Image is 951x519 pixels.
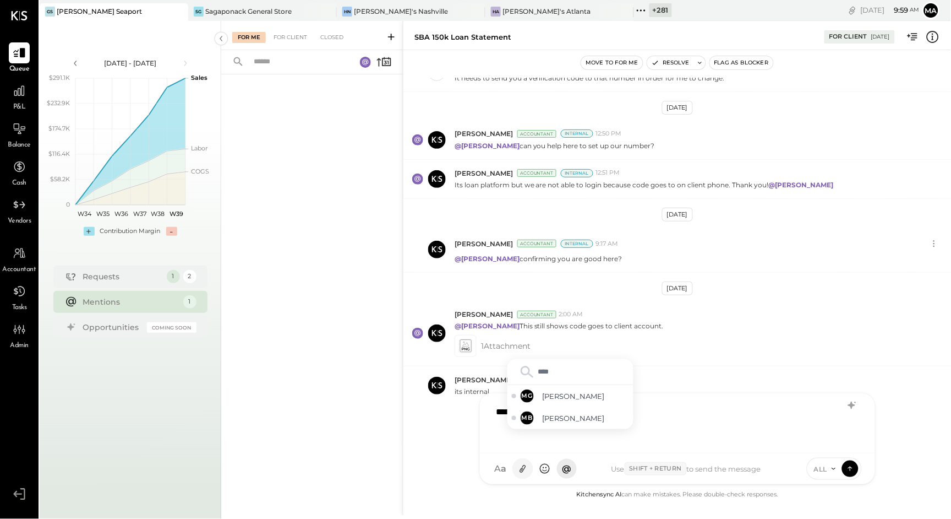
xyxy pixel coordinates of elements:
span: 9:17 AM [596,240,619,248]
div: - [166,227,177,236]
span: a [501,463,507,474]
div: HN [342,7,352,17]
span: Vendors [8,217,31,226]
a: Queue [1,42,38,74]
div: [DATE] [662,282,693,295]
div: For Client [268,32,313,43]
strong: @[PERSON_NAME] [455,142,520,150]
text: 0 [66,201,70,208]
p: confirming you are good here? [455,254,622,263]
text: $58.2K [50,175,70,183]
p: Its loan platform but we are not able to login because code goes to on client phone. Thank you! [455,180,835,190]
text: W34 [78,210,92,218]
span: Queue [9,64,30,74]
div: Use to send the message [577,462,796,475]
div: [PERSON_NAME] Seaport [57,7,142,16]
div: Requests [83,271,161,282]
p: It needs to send you a verification code to that number in order for me to change. [455,73,725,83]
text: W36 [114,210,128,218]
button: Ma [922,2,940,19]
span: Shift + Return [625,462,687,475]
div: [DATE] [861,5,920,15]
text: $232.9K [47,99,70,107]
div: Internal [561,129,593,138]
span: @ [562,463,571,474]
strong: @[PERSON_NAME] [455,322,520,330]
span: 12:51 PM [596,169,620,177]
div: HA [491,7,501,17]
span: [PERSON_NAME] [455,129,513,138]
span: [PERSON_NAME] [455,169,513,178]
p: This still shows code goes to client account. [455,321,664,331]
div: [DATE] [662,208,693,221]
button: Aa [491,459,511,479]
div: [DATE] [662,101,693,115]
div: Select Margot Bloch - Offline [507,407,633,429]
text: $174.7K [48,125,70,132]
div: For Client [829,33,867,41]
span: Admin [10,341,29,351]
button: @ [557,459,577,479]
button: Move to for me [581,56,643,69]
span: ALL [814,464,828,474]
p: can you help here to set up our number? [455,141,655,150]
span: [PERSON_NAME] [455,375,513,385]
div: [PERSON_NAME]'s Atlanta [502,7,591,16]
p: its internal [455,387,489,396]
div: 2 [183,270,196,283]
div: 1 [183,295,196,309]
span: Tasks [12,303,27,313]
div: Contribution Margin [100,227,161,236]
text: Sales [191,74,207,82]
text: W38 [151,210,165,218]
span: Accountant [3,265,36,275]
button: Resolve [647,56,693,69]
text: COGS [191,167,209,175]
text: W39 [169,210,183,218]
span: [PERSON_NAME] [543,391,629,402]
div: + [84,227,95,236]
text: W35 [96,210,110,218]
div: [PERSON_NAME]'s Nashville [354,7,448,16]
span: MB [522,414,533,423]
span: Cash [12,179,26,188]
div: Select Margi Gandhi - Offline [507,385,633,407]
text: W37 [133,210,146,218]
a: Accountant [1,243,38,275]
div: Closed [315,32,349,43]
span: MG [522,392,533,401]
div: Internal [561,240,593,248]
div: Accountant [517,130,556,138]
strong: @[PERSON_NAME] [769,181,834,189]
div: Accountant [517,311,556,318]
button: Flag as Blocker [710,56,773,69]
div: Opportunities [83,322,141,333]
div: Accountant [517,169,556,177]
strong: @[PERSON_NAME] [455,255,520,263]
div: SG [194,7,204,17]
span: 12:50 PM [596,129,622,138]
div: [DATE] [871,33,890,41]
span: 1 Attachment [481,335,531,357]
span: [PERSON_NAME] [455,239,513,248]
a: P&L [1,80,38,112]
a: Balance [1,118,38,150]
span: P&L [13,102,26,112]
div: Internal [561,169,593,177]
a: Tasks [1,281,38,313]
div: Mentions [83,296,178,307]
a: Admin [1,319,38,351]
span: 2:00 AM [559,310,583,319]
div: For Me [232,32,266,43]
div: Accountant [517,240,556,247]
text: $116.4K [48,150,70,158]
text: Labor [191,144,207,152]
a: Cash [1,156,38,188]
div: 1 [167,270,180,283]
div: Coming Soon [147,322,196,333]
text: $291.1K [49,74,70,82]
span: [PERSON_NAME] [543,413,629,424]
span: Balance [8,140,31,150]
div: GS [45,7,55,17]
div: SBA 150k Loan statement [414,32,511,42]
